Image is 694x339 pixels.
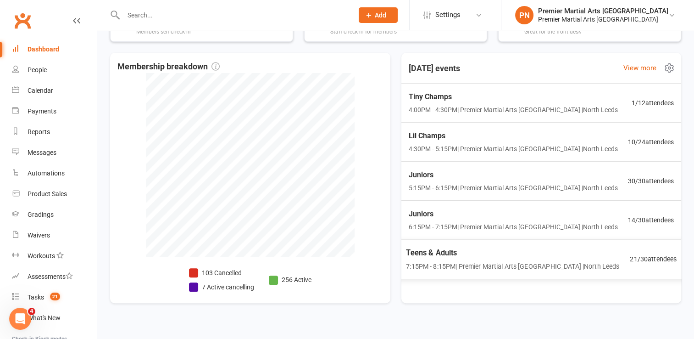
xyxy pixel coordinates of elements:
div: Waivers [28,232,50,239]
a: What's New [12,308,97,328]
a: Tasks 21 [12,287,97,308]
span: Lil Champs [409,130,618,142]
span: 14 / 30 attendees [628,215,674,225]
div: Automations [28,169,65,177]
span: Settings [435,5,461,25]
div: Gradings [28,211,54,218]
a: Messages [12,142,97,163]
a: Waivers [12,225,97,246]
div: Reports [28,128,50,136]
div: Premier Martial Arts [GEOGRAPHIC_DATA] [538,7,668,15]
a: Payments [12,101,97,122]
span: 1 / 12 attendees [632,98,674,108]
a: Clubworx [11,9,34,32]
span: 4:30PM - 5:15PM | Premier Martial Arts [GEOGRAPHIC_DATA] | North Leeds [409,144,618,154]
a: Automations [12,163,97,184]
li: 103 Cancelled [189,268,254,278]
span: 21 [50,293,60,300]
span: 6:15PM - 7:15PM | Premier Martial Arts [GEOGRAPHIC_DATA] | North Leeds [409,222,618,232]
a: People [12,60,97,80]
button: Add [359,7,398,23]
div: Premier Martial Arts [GEOGRAPHIC_DATA] [538,15,668,23]
a: Reports [12,122,97,142]
div: Dashboard [28,45,59,53]
a: Gradings [12,204,97,225]
li: 7 Active cancelling [189,282,254,292]
li: 256 Active [269,275,311,285]
div: Great for the front desk [524,28,626,35]
input: Search... [121,9,347,22]
span: Juniors [409,169,618,181]
a: View more [623,62,656,73]
span: 21 / 30 attendees [630,254,677,265]
span: 4 [28,308,35,315]
span: 7:15PM - 8:15PM | Premier Martial Arts [GEOGRAPHIC_DATA] | North Leeds [406,261,619,271]
div: Tasks [28,294,44,301]
iframe: Intercom live chat [9,308,31,330]
h3: [DATE] events [401,60,467,77]
span: Add [375,11,386,19]
div: Product Sales [28,190,67,198]
span: 4:00PM - 4:30PM | Premier Martial Arts [GEOGRAPHIC_DATA] | North Leeds [409,105,618,115]
a: Product Sales [12,184,97,204]
a: Assessments [12,266,97,287]
span: Juniors [409,208,618,220]
div: People [28,66,47,73]
div: What's New [28,314,61,322]
a: Dashboard [12,39,97,60]
div: Assessments [28,273,73,280]
span: 10 / 24 attendees [628,137,674,147]
div: Workouts [28,252,55,260]
a: Workouts [12,246,97,266]
div: PN [515,6,533,24]
span: Membership breakdown [117,60,220,73]
span: Teens & Adults [406,247,619,259]
span: 30 / 30 attendees [628,176,674,186]
div: Payments [28,107,56,115]
div: Staff check-in for members [330,28,397,35]
div: Messages [28,149,56,156]
span: 5:15PM - 6:15PM | Premier Martial Arts [GEOGRAPHIC_DATA] | North Leeds [409,183,618,193]
span: Tiny Champs [409,91,618,103]
div: Calendar [28,87,53,94]
a: Calendar [12,80,97,101]
div: Members self check-in [136,28,193,35]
